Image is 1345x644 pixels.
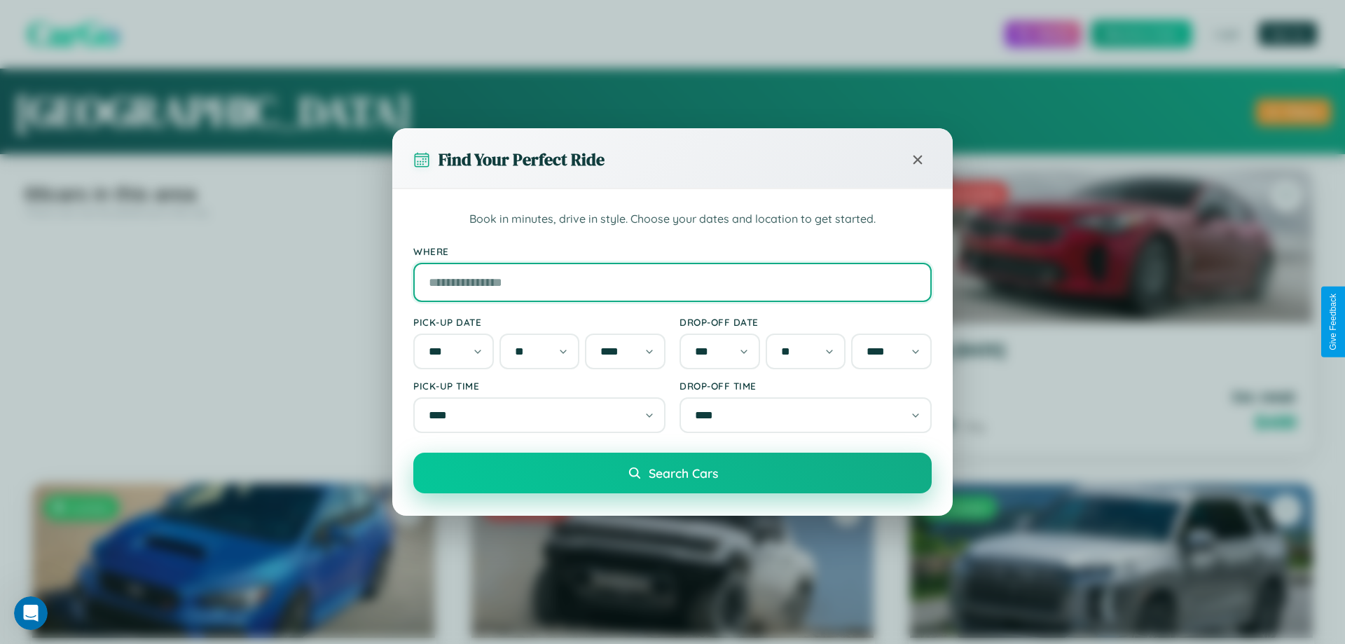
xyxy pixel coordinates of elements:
p: Book in minutes, drive in style. Choose your dates and location to get started. [413,210,932,228]
label: Pick-up Date [413,316,665,328]
label: Drop-off Date [680,316,932,328]
label: Where [413,245,932,257]
span: Search Cars [649,465,718,481]
label: Pick-up Time [413,380,665,392]
h3: Find Your Perfect Ride [439,148,605,171]
label: Drop-off Time [680,380,932,392]
button: Search Cars [413,453,932,493]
